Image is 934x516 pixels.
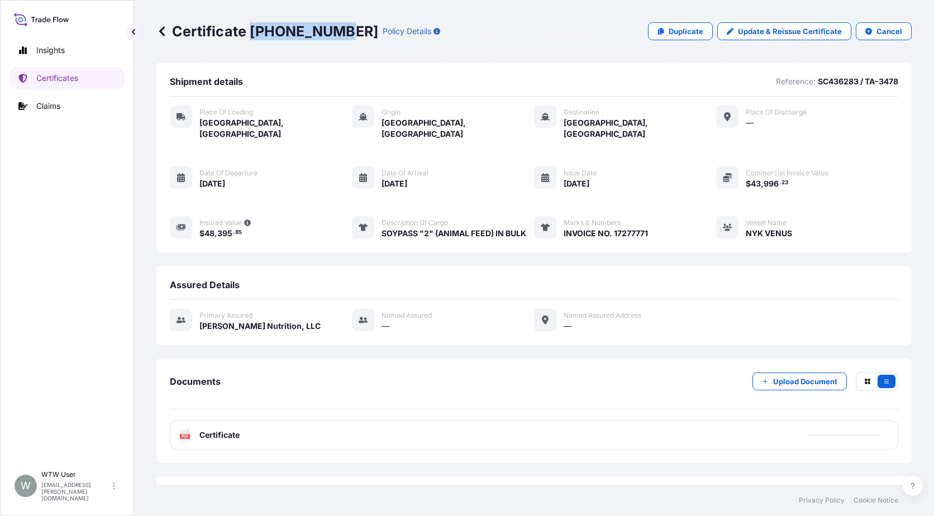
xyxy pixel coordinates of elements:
p: Policy Details [383,26,431,37]
span: Date of arrival [382,169,428,178]
span: $ [199,230,204,237]
button: Upload Document [752,372,847,390]
span: [DATE] [382,178,407,189]
span: 48 [204,230,215,237]
span: Named Assured [382,311,432,320]
span: [PERSON_NAME] Nutrition, LLC [199,321,321,332]
a: Cookie Notice [854,496,898,505]
span: Primary assured [199,311,252,320]
p: [EMAIL_ADDRESS][PERSON_NAME][DOMAIN_NAME] [41,481,111,501]
span: Vessel Name [746,218,787,227]
span: Certificate [199,429,240,441]
span: [GEOGRAPHIC_DATA], [GEOGRAPHIC_DATA] [564,117,716,140]
span: W [21,480,31,491]
p: Update & Reissue Certificate [738,26,842,37]
span: . [779,181,781,185]
span: 43 [751,180,761,188]
p: Reference: [776,76,816,87]
p: Certificates [36,73,78,84]
span: Description of cargo [382,218,448,227]
span: . [233,231,235,235]
p: Certificate [PHONE_NUMBER] [156,22,378,40]
span: 395 [217,230,232,237]
p: Cancel [876,26,902,37]
span: — [564,321,571,332]
span: Place of discharge [746,108,807,117]
span: INVOICE NO. 17277771 [564,228,648,239]
span: Documents [170,376,221,387]
span: Shipment details [170,76,243,87]
span: Destination [564,108,599,117]
a: Insights [9,39,125,61]
span: Marks & Numbers [564,218,621,227]
span: [GEOGRAPHIC_DATA], [GEOGRAPHIC_DATA] [382,117,534,140]
span: [DATE] [199,178,225,189]
span: Date of departure [199,169,258,178]
span: — [746,117,754,128]
span: $ [746,180,751,188]
span: 23 [781,181,788,185]
span: 996 [764,180,779,188]
span: , [761,180,764,188]
span: Named Assured Address [564,311,641,320]
span: Place of Loading [199,108,253,117]
span: Insured Value [199,218,242,227]
span: Issue Date [564,169,597,178]
span: NYK VENUS [746,228,792,239]
a: Claims [9,95,125,117]
a: Update & Reissue Certificate [717,22,851,40]
p: Insights [36,45,65,56]
span: Assured Details [170,279,240,290]
span: Commercial Invoice Value [746,169,828,178]
p: Duplicate [669,26,703,37]
span: [DATE] [564,178,589,189]
span: [GEOGRAPHIC_DATA], [GEOGRAPHIC_DATA] [199,117,352,140]
p: Claims [36,101,60,112]
p: WTW User [41,470,111,479]
a: Certificates [9,67,125,89]
button: Cancel [856,22,912,40]
p: Upload Document [773,376,837,387]
span: , [215,230,217,237]
text: PDF [182,434,189,438]
span: 85 [235,231,242,235]
a: Duplicate [648,22,713,40]
a: Privacy Policy [799,496,845,505]
p: SC436283 / TA-3478 [818,76,898,87]
span: Origin [382,108,401,117]
span: — [382,321,389,332]
span: SOYPASS "2" (ANIMAL FEED) IN BULK [382,228,526,239]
